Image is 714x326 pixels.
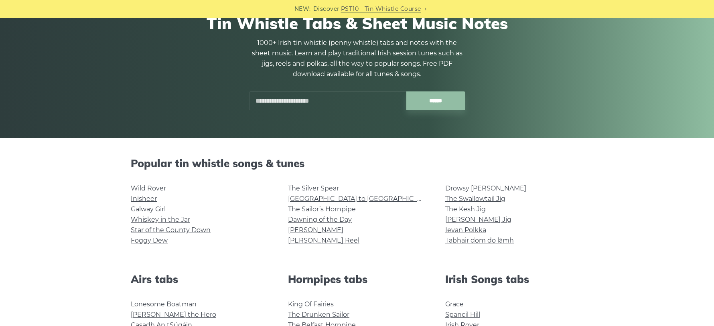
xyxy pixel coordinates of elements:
span: NEW: [294,4,311,14]
span: Discover [313,4,340,14]
a: [GEOGRAPHIC_DATA] to [GEOGRAPHIC_DATA] [288,195,436,202]
a: Inisheer [131,195,157,202]
a: Whiskey in the Jar [131,216,190,223]
a: The Drunken Sailor [288,311,349,318]
a: King Of Fairies [288,300,334,308]
a: [PERSON_NAME] the Hero [131,311,216,318]
a: Drowsy [PERSON_NAME] [445,184,526,192]
a: [PERSON_NAME] [288,226,343,234]
a: Dawning of the Day [288,216,352,223]
h2: Airs tabs [131,273,269,286]
a: The Kesh Jig [445,205,486,213]
a: Grace [445,300,464,308]
h2: Irish Songs tabs [445,273,583,286]
a: The Silver Spear [288,184,339,192]
a: Galway Girl [131,205,166,213]
p: 1000+ Irish tin whistle (penny whistle) tabs and notes with the sheet music. Learn and play tradi... [249,38,465,79]
a: [PERSON_NAME] Jig [445,216,511,223]
a: Foggy Dew [131,237,168,244]
a: Lonesome Boatman [131,300,197,308]
a: Tabhair dom do lámh [445,237,514,244]
a: [PERSON_NAME] Reel [288,237,359,244]
a: Wild Rover [131,184,166,192]
h2: Hornpipes tabs [288,273,426,286]
h2: Popular tin whistle songs & tunes [131,157,583,170]
a: The Sailor’s Hornpipe [288,205,356,213]
a: Spancil Hill [445,311,480,318]
a: The Swallowtail Jig [445,195,505,202]
a: Star of the County Down [131,226,211,234]
h1: Tin Whistle Tabs & Sheet Music Notes [131,14,583,33]
a: Ievan Polkka [445,226,486,234]
a: PST10 - Tin Whistle Course [341,4,421,14]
